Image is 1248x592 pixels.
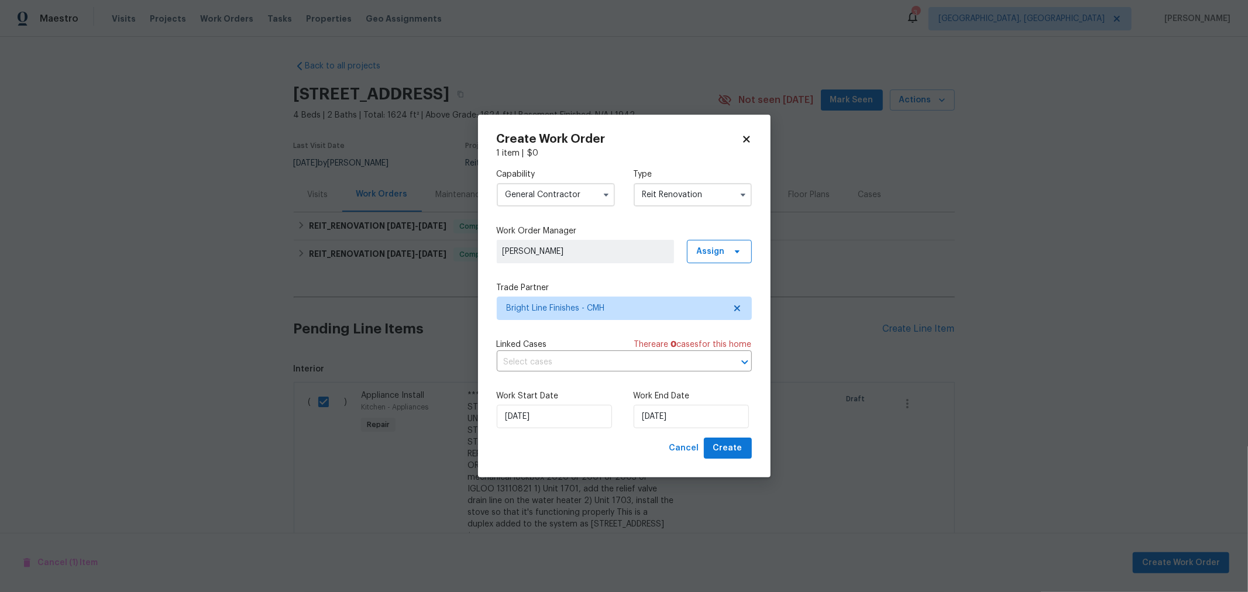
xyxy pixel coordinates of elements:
[713,441,742,456] span: Create
[497,133,741,145] h2: Create Work Order
[704,438,752,459] button: Create
[497,147,752,159] div: 1 item |
[669,441,699,456] span: Cancel
[634,168,752,180] label: Type
[665,438,704,459] button: Cancel
[497,168,615,180] label: Capability
[528,149,539,157] span: $ 0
